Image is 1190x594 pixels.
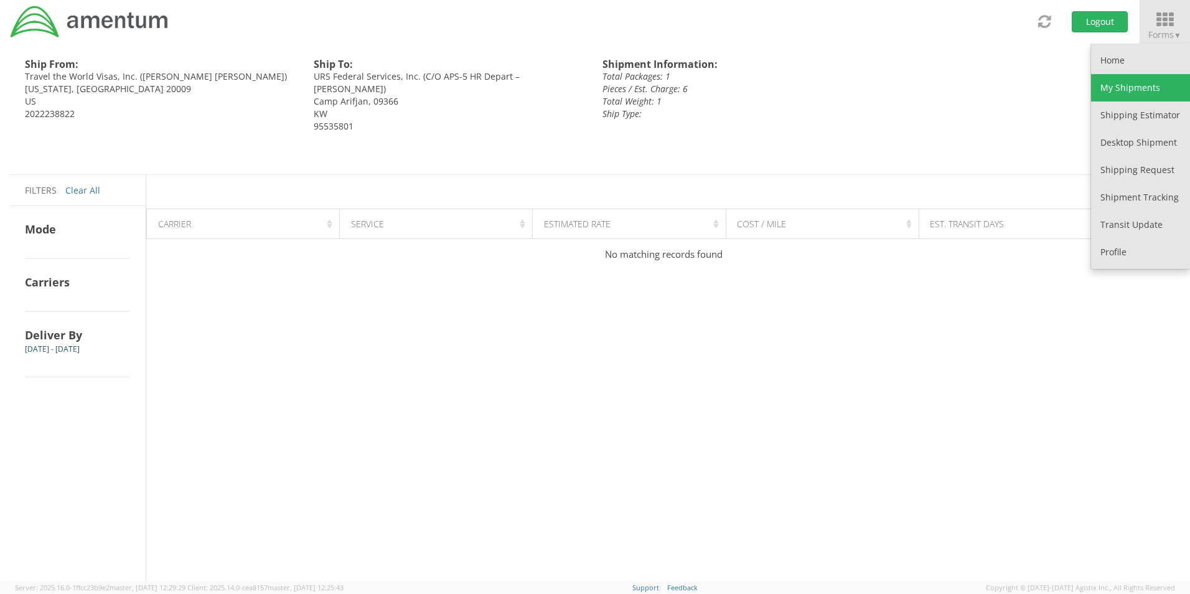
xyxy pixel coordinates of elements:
[25,344,80,354] span: [DATE] - [DATE]
[314,70,584,95] div: URS Federal Services, Inc. (C/O APS-5 HR Depart – [PERSON_NAME])
[25,95,295,108] div: US
[544,218,722,230] div: Estimated Rate
[110,583,185,592] span: master, [DATE] 12:29:29
[314,59,584,70] h4: Ship To:
[25,108,295,120] div: 2022238822
[187,583,344,592] span: Client: 2025.14.0-cea8157
[1091,47,1190,74] a: Home
[351,218,529,230] div: Service
[1174,30,1181,40] span: ▼
[158,218,336,230] div: Carrier
[1091,238,1190,266] a: Profile
[314,120,584,133] div: 95535801
[632,583,659,592] a: Support
[65,184,100,196] a: Clear All
[25,70,295,83] div: Travel the World Visas, Inc. ([PERSON_NAME] [PERSON_NAME])
[314,108,584,120] div: KW
[314,95,584,108] div: Camp Arifjan, 09366
[1072,11,1128,32] button: Logout
[268,583,344,592] span: master, [DATE] 12:25:43
[25,184,57,196] span: Filters
[25,328,130,342] h4: Deliver By
[1091,74,1190,101] a: My Shipments
[147,239,1181,270] td: No matching records found
[9,4,170,39] img: dyn-intl-logo-049831509241104b2a82.png
[1091,129,1190,156] a: Desktop Shipment
[1091,156,1190,184] a: Shipping Request
[602,108,968,120] div: Ship Type:
[25,222,130,237] h4: Mode
[602,95,968,108] div: Total Weight: 1
[1091,101,1190,129] a: Shipping Estimator
[737,218,915,230] div: Cost / Mile
[602,70,968,83] div: Total Packages: 1
[25,59,295,70] h4: Ship From:
[1148,29,1181,40] span: Forms
[667,583,698,592] a: Feedback
[1091,211,1190,238] a: Transit Update
[1091,184,1190,211] a: Shipment Tracking
[602,59,968,70] h4: Shipment Information:
[15,583,185,592] span: Server: 2025.16.0-1ffcc23b9e2
[930,218,1108,230] div: Est. Transit Days
[986,583,1175,593] span: Copyright © [DATE]-[DATE] Agistix Inc., All Rights Reserved
[25,275,130,290] h4: Carriers
[25,83,295,95] div: [US_STATE], [GEOGRAPHIC_DATA] 20009
[602,83,968,95] div: Pieces / Est. Charge: 6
